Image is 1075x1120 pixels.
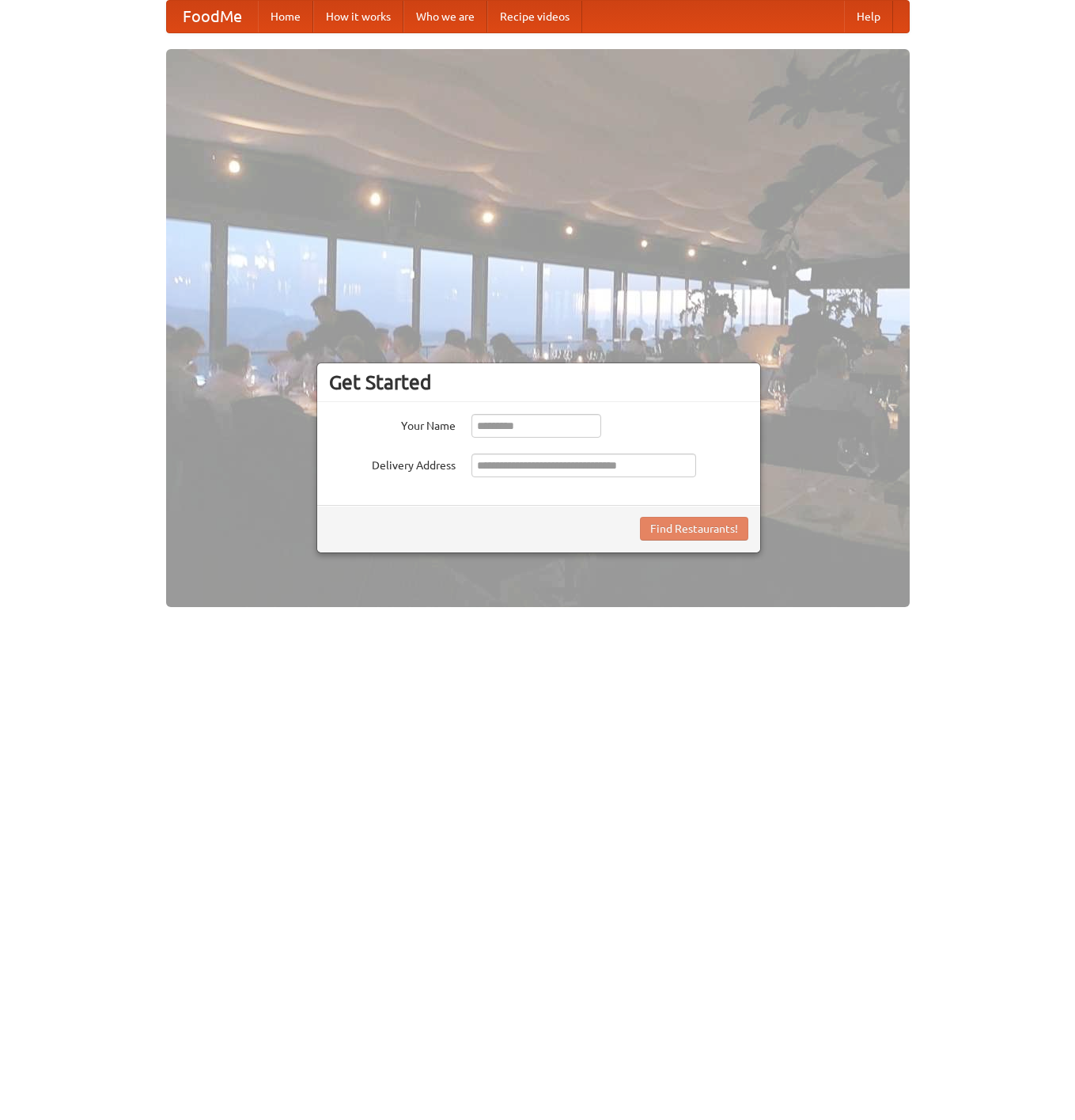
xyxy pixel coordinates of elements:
[487,1,582,32] a: Recipe videos
[167,1,258,32] a: FoodMe
[329,454,456,473] label: Delivery Address
[258,1,313,32] a: Home
[329,414,456,434] label: Your Name
[844,1,893,32] a: Help
[313,1,403,32] a: How it works
[403,1,487,32] a: Who we are
[329,370,748,394] h3: Get Started
[640,517,748,541] button: Find Restaurants!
